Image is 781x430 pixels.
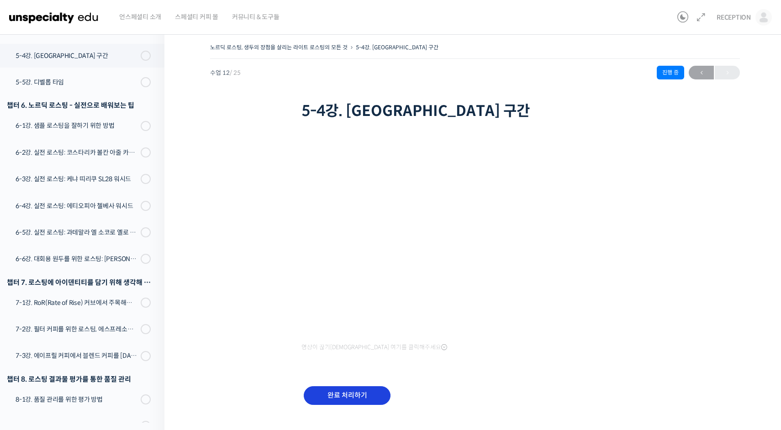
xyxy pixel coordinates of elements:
span: 수업 12 [210,70,241,76]
a: 5-4강. [GEOGRAPHIC_DATA] 구간 [356,44,438,51]
div: 챕터 6. 노르딕 로스팅 - 실전으로 배워보는 팁 [7,99,151,111]
a: ←이전 [689,66,714,79]
a: 설정 [118,289,175,312]
div: 진행 중 [657,66,684,79]
div: 6-6강. 대회용 원두를 위한 로스팅: [PERSON_NAME] [16,254,138,264]
div: 8-1강. 품질 관리를 위한 평가 방법 [16,394,138,404]
div: 6-3강. 실전 로스팅: 케냐 띠리쿠 SL28 워시드 [16,174,138,184]
div: 챕터 7. 로스팅에 아이덴티티를 담기 위해 생각해 볼 만한 주제들 [7,276,151,288]
div: 5-5강. 디벨롭 타임 [16,77,138,87]
h1: 5-4강. [GEOGRAPHIC_DATA] 구간 [301,102,649,120]
div: 6-2강. 실전 로스팅: 코스타리카 볼칸 아줄 카투라 내추럴 [16,147,138,157]
div: 7-3강. 에이프릴 커피에서 블렌드 커피를 [DATE] 않는 이유 [16,351,138,361]
a: 노르딕 로스팅, 생두의 장점을 살리는 라이트 로스팅의 모든 것 [210,44,348,51]
a: 대화 [60,289,118,312]
div: 챕터 8. 로스팅 결과물 평가를 통한 품질 관리 [7,373,151,385]
span: ← [689,67,714,79]
span: 영상이 끊기[DEMOGRAPHIC_DATA] 여기를 클릭해주세요 [301,344,447,351]
span: RECEPTION [717,13,751,21]
input: 완료 처리하기 [304,386,390,405]
span: 설정 [141,303,152,310]
a: 홈 [3,289,60,312]
div: 5-4강. [GEOGRAPHIC_DATA] 구간 [16,51,138,61]
div: 6-4강. 실전 로스팅: 에티오피아 첼베사 워시드 [16,201,138,211]
div: 6-1강. 샘플 로스팅을 잘하기 위한 방법 [16,121,138,131]
div: 6-5강. 실전 로스팅: 과테말라 엘 소코로 옐로 버번 워시드 [16,227,138,237]
div: 7-1강. RoR(Rate of Rise) 커브에서 주목해야 할 포인트들 [16,298,138,308]
span: 대화 [84,304,95,311]
div: 7-2강. 필터 커피를 위한 로스팅, 에스프레소를 위한 로스팅, 그리고 옴니 로스트 [16,324,138,334]
span: / 25 [230,69,241,77]
span: 홈 [29,303,34,310]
